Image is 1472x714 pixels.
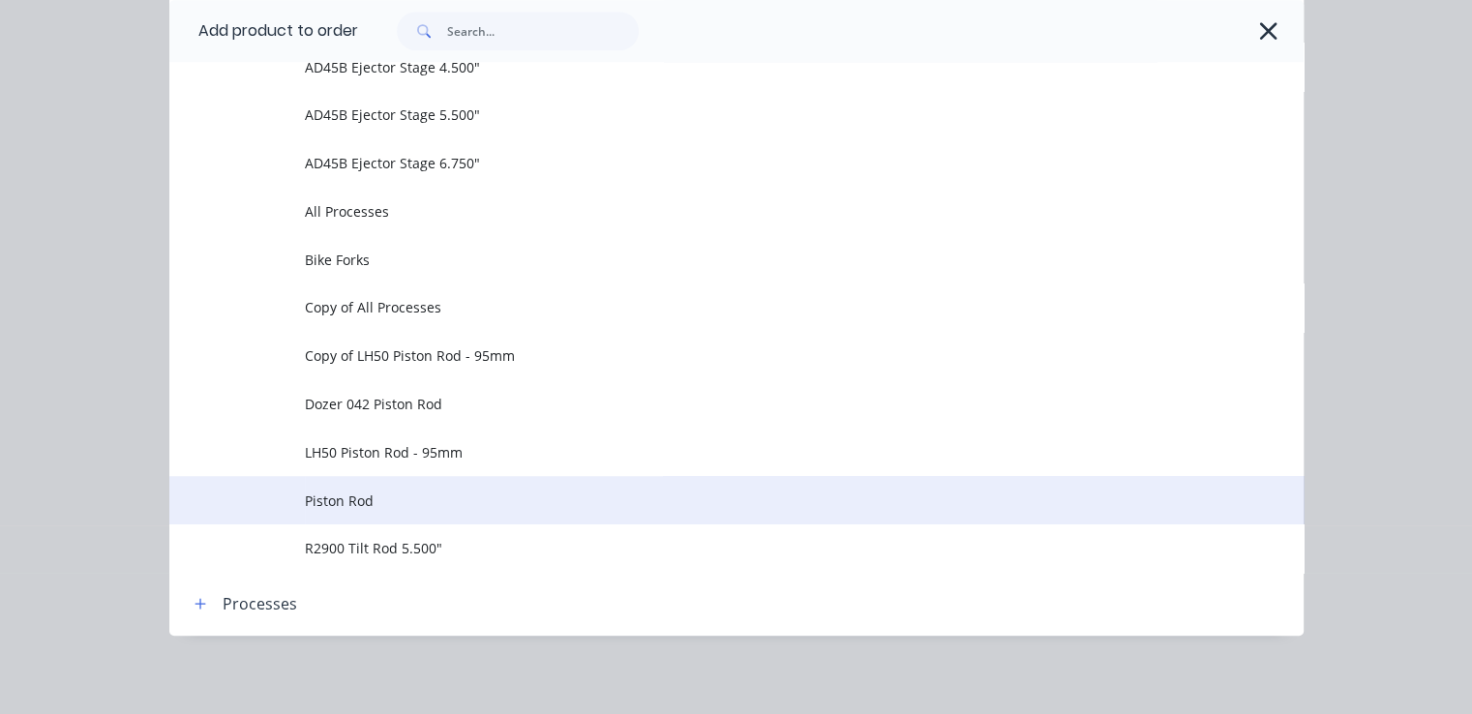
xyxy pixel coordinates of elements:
[305,57,1103,77] span: AD45B Ejector Stage 4.500"
[223,592,297,615] div: Processes
[305,538,1103,558] span: R2900 Tilt Rod 5.500"
[305,491,1103,511] span: Piston Rod
[305,345,1103,366] span: Copy of LH50 Piston Rod - 95mm
[305,250,1103,270] span: Bike Forks
[305,104,1103,125] span: AD45B Ejector Stage 5.500"
[305,394,1103,414] span: Dozer 042 Piston Rod
[305,153,1103,173] span: AD45B Ejector Stage 6.750"
[305,442,1103,462] span: LH50 Piston Rod - 95mm
[305,201,1103,222] span: All Processes
[447,12,639,50] input: Search...
[305,297,1103,317] span: Copy of All Processes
